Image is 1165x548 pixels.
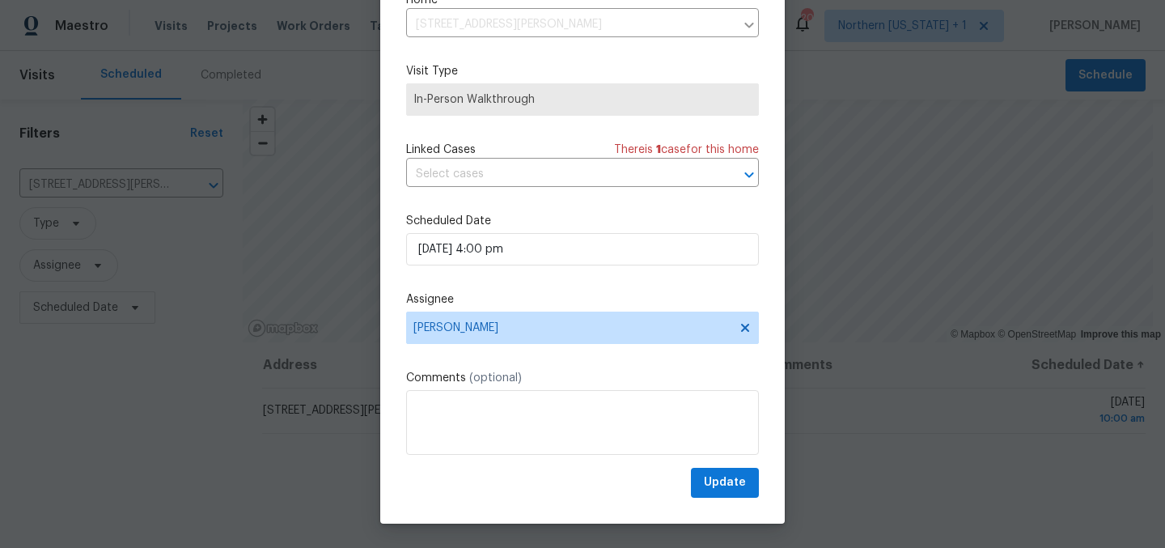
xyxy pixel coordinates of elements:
[406,370,759,386] label: Comments
[406,12,735,37] input: Enter in an address
[406,162,714,187] input: Select cases
[691,468,759,498] button: Update
[406,233,759,266] input: M/D/YYYY
[738,164,760,186] button: Open
[406,63,759,79] label: Visit Type
[413,321,731,334] span: [PERSON_NAME]
[704,473,746,493] span: Update
[413,91,752,108] span: In-Person Walkthrough
[614,142,759,158] span: There is case for this home
[656,144,661,155] span: 1
[406,291,759,308] label: Assignee
[469,372,522,384] span: (optional)
[406,142,476,158] span: Linked Cases
[406,213,759,229] label: Scheduled Date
